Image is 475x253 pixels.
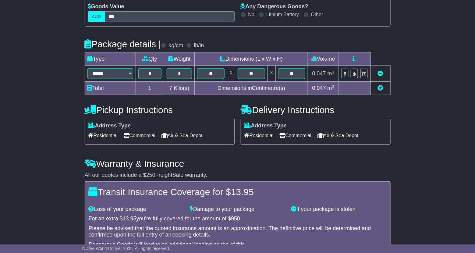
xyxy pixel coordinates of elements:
[161,131,203,140] span: Air & Sea Depot
[280,131,311,140] span: Commercial
[88,3,124,10] label: Goods Value
[266,12,299,17] label: Lithium Battery
[312,85,326,91] span: 0.047
[123,216,136,222] span: 13.95
[328,70,335,77] span: m
[88,11,105,22] label: AUD
[195,82,308,95] td: Dimensions in Centimetre(s)
[241,3,308,10] label: Any Dangerous Goods?
[268,66,275,82] td: x
[231,216,240,222] span: 950
[328,85,335,91] span: m
[378,70,383,77] a: Remove this item
[88,131,118,140] span: Residential
[195,52,308,66] td: Dimensions (L x W x H)
[164,82,195,95] td: Kilo(s)
[317,131,359,140] span: Air & Sea Depot
[312,70,326,77] span: 0.047
[86,206,187,213] div: Loss of your package
[311,12,323,17] label: Other
[378,85,383,91] a: Add new item
[194,42,204,49] label: lb/in
[332,84,335,89] sup: 3
[164,52,195,66] td: Weight
[136,82,164,95] td: 1
[169,85,172,91] span: 7
[124,131,155,140] span: Commercial
[89,225,387,238] div: Please be advised that the quoted insurance amount is an approximation. The definitive price will...
[82,246,170,251] span: © One World Courier 2025. All rights reserved.
[244,123,287,129] label: Address Type
[89,241,387,248] div: Dangerous Goods will lead to an additional loading on top of this.
[136,52,164,66] td: Qty
[308,52,339,66] td: Volume
[248,12,254,17] label: No
[227,66,235,82] td: x
[85,172,391,179] div: All our quotes include a $ FreightSafe warranty.
[85,105,235,115] h4: Pickup Instructions
[89,216,387,222] div: For an extra $ you're fully covered for the amount of $ .
[85,159,391,169] h4: Warranty & Insurance
[332,70,335,74] sup: 3
[85,52,136,66] td: Type
[168,42,183,49] label: kg/cm
[288,206,390,213] div: If your package is stolen
[88,123,131,129] label: Address Type
[231,187,254,197] span: 13.95
[89,187,387,197] h4: Transit Insurance Coverage for $
[85,82,136,95] td: Total
[241,105,391,115] h4: Delivery Instructions
[244,131,274,140] span: Residential
[85,39,161,49] h4: Package details |
[187,206,288,213] div: Damage to your package
[146,172,155,178] span: 250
